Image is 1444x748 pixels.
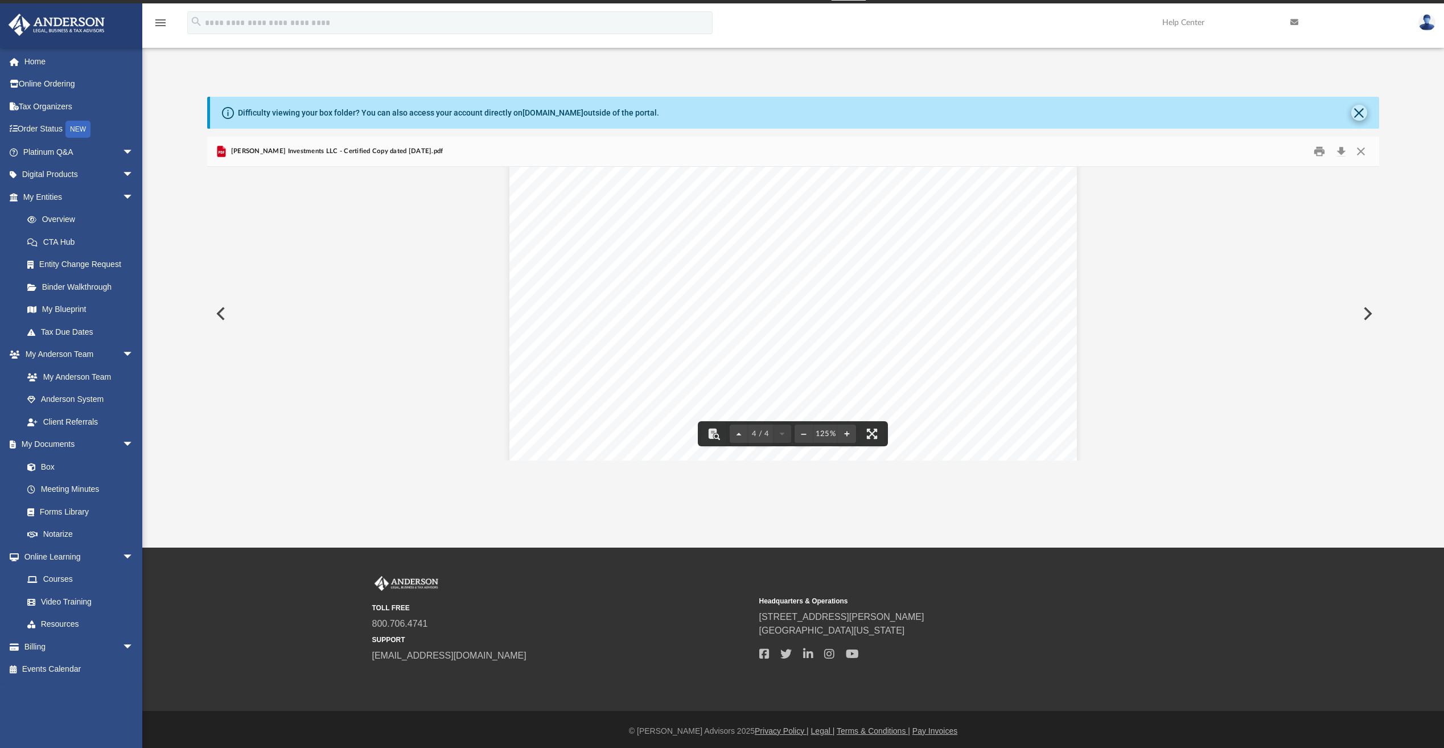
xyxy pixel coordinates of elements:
[1354,298,1379,330] button: Next File
[16,500,139,523] a: Forms Library
[122,141,145,164] span: arrow_drop_down
[8,141,151,163] a: Platinum Q&Aarrow_drop_down
[65,121,90,138] div: NEW
[748,430,773,438] span: 4 / 4
[122,343,145,367] span: arrow_drop_down
[16,298,145,321] a: My Blueprint
[8,50,151,73] a: Home
[813,430,838,438] div: Current zoom level
[859,421,884,446] button: Enter fullscreen
[372,619,428,628] a: 800.706.4741
[372,576,441,591] img: Anderson Advisors Platinum Portal
[1351,105,1367,121] button: Close
[207,167,1379,461] div: Document Viewer
[238,107,659,119] div: Difficulty viewing your box folder? You can also access your account directly on outside of the p...
[1308,143,1331,161] button: Print
[5,14,108,36] img: Anderson Advisors Platinum Portal
[122,433,145,457] span: arrow_drop_down
[16,455,139,478] a: Box
[16,388,145,411] a: Anderson System
[748,421,773,446] button: 4 / 4
[8,95,151,118] a: Tax Organizers
[16,365,139,388] a: My Anderson Team
[759,596,1138,606] small: Headquarters & Operations
[16,320,151,343] a: Tax Due Dates
[16,523,145,546] a: Notarize
[1351,143,1371,161] button: Close
[759,612,924,622] a: [STREET_ADDRESS][PERSON_NAME]
[122,163,145,187] span: arrow_drop_down
[122,545,145,569] span: arrow_drop_down
[16,231,151,253] a: CTA Hub
[372,603,751,613] small: TOLL FREE
[207,137,1379,461] div: Preview
[1331,143,1351,161] button: Download
[122,186,145,209] span: arrow_drop_down
[523,108,583,117] a: [DOMAIN_NAME]
[1418,14,1435,31] img: User Pic
[207,167,1379,461] div: File preview
[207,298,232,330] button: Previous File
[142,725,1444,737] div: © [PERSON_NAME] Advisors 2025
[8,433,145,456] a: My Documentsarrow_drop_down
[16,568,145,591] a: Courses
[154,16,167,30] i: menu
[8,545,145,568] a: Online Learningarrow_drop_down
[228,146,443,157] span: [PERSON_NAME] Investments LLC - Certified Copy dated [DATE].pdf
[16,208,151,231] a: Overview
[122,635,145,659] span: arrow_drop_down
[8,163,151,186] a: Digital Productsarrow_drop_down
[837,726,910,735] a: Terms & Conditions |
[8,118,151,141] a: Order StatusNEW
[912,726,957,735] a: Pay Invoices
[16,613,145,636] a: Resources
[795,421,813,446] button: Zoom out
[372,651,526,660] a: [EMAIL_ADDRESS][DOMAIN_NAME]
[811,726,835,735] a: Legal |
[16,253,151,276] a: Entity Change Request
[16,410,145,433] a: Client Referrals
[755,726,809,735] a: Privacy Policy |
[730,421,748,446] button: Previous page
[16,276,151,298] a: Binder Walkthrough
[759,626,905,635] a: [GEOGRAPHIC_DATA][US_STATE]
[8,635,151,658] a: Billingarrow_drop_down
[16,590,139,613] a: Video Training
[190,15,203,28] i: search
[154,22,167,30] a: menu
[8,73,151,96] a: Online Ordering
[838,421,856,446] button: Zoom in
[701,421,726,446] button: Toggle findbar
[8,186,151,208] a: My Entitiesarrow_drop_down
[8,658,151,681] a: Events Calendar
[16,478,145,501] a: Meeting Minutes
[8,343,145,366] a: My Anderson Teamarrow_drop_down
[372,635,751,645] small: SUPPORT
